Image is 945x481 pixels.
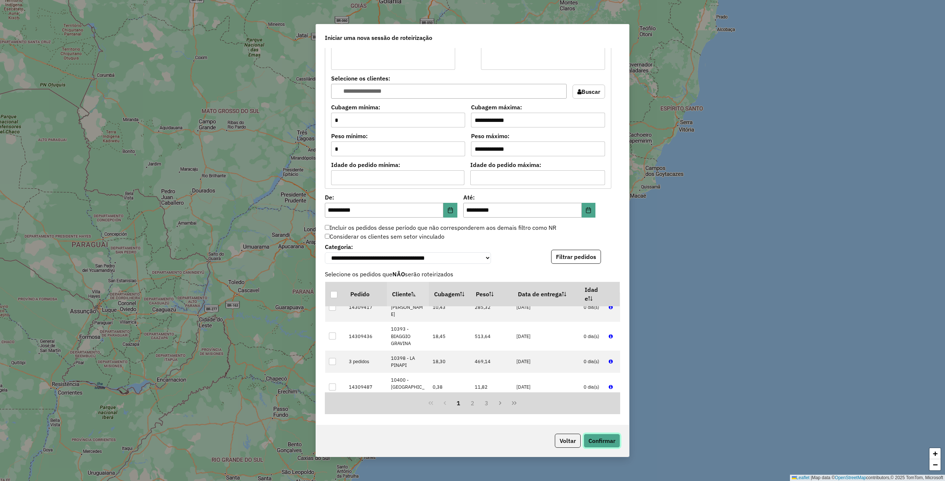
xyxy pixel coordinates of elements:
[331,132,465,140] label: Peso mínimo:
[345,282,387,306] th: Pedido
[580,351,605,372] td: 0 dia(s)
[387,282,429,306] th: Cliente
[471,293,513,322] td: 285,32
[507,396,521,410] button: Last Page
[811,475,812,480] span: |
[470,160,605,169] label: Idade do pedido máxima:
[325,193,457,202] label: De:
[331,160,464,169] label: Idade do pedido mínima:
[471,373,513,402] td: 11,82
[429,293,471,322] td: 10,43
[429,373,471,402] td: 0,38
[580,282,605,306] th: Idade
[387,322,429,351] td: 10393 - BIAGGIO GRAVINA
[345,351,387,372] td: 3 pedidos
[325,242,491,251] label: Categoria:
[582,203,596,218] button: Choose Date
[325,225,330,230] input: Incluir os pedidos desse período que não corresponderem aos demais filtro como NR
[345,293,387,322] td: 14309417
[345,322,387,351] td: 14309436
[463,193,596,202] label: Até:
[443,203,457,218] button: Choose Date
[555,434,581,448] button: Voltar
[551,250,601,264] button: Filtrar pedidos
[480,396,494,410] button: 3
[580,293,605,322] td: 0 dia(s)
[929,459,941,470] a: Zoom out
[429,282,471,306] th: Cubagem
[325,33,432,42] span: Iniciar uma nova sessão de roteirização
[933,460,938,469] span: −
[387,293,429,322] td: 10363 - [PERSON_NAME]
[929,448,941,459] a: Zoom in
[792,475,810,480] a: Leaflet
[331,74,567,83] label: Selecione os clientes:
[392,270,405,278] strong: NÃO
[465,396,480,410] button: 2
[429,351,471,372] td: 18,30
[471,282,513,306] th: Peso
[345,373,387,402] td: 14309487
[471,351,513,372] td: 469,14
[790,475,945,481] div: Map data © contributors,© 2025 TomTom, Microsoft
[513,282,580,306] th: Data de entrega
[513,373,580,402] td: [DATE]
[471,322,513,351] td: 513,64
[320,270,625,279] span: Selecione os pedidos que serão roteirizados
[580,322,605,351] td: 0 dia(s)
[325,223,556,232] label: Incluir os pedidos desse período que não corresponderem aos demais filtro como NR
[471,132,605,140] label: Peso máximo:
[513,322,580,351] td: [DATE]
[387,351,429,372] td: 10398 - LA PINAPI
[387,373,429,402] td: 10400 - [GEOGRAPHIC_DATA]
[494,396,508,410] button: Next Page
[584,434,620,448] button: Confirmar
[471,103,605,112] label: Cubagem máxima:
[933,449,938,458] span: +
[429,322,471,351] td: 18,45
[573,85,605,99] button: Buscar
[513,351,580,372] td: [DATE]
[580,373,605,402] td: 0 dia(s)
[331,103,465,112] label: Cubagem mínima:
[451,396,465,410] button: 1
[325,234,330,239] input: Considerar os clientes sem setor vinculado
[513,293,580,322] td: [DATE]
[325,232,444,241] label: Considerar os clientes sem setor vinculado
[835,475,866,480] a: OpenStreetMap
